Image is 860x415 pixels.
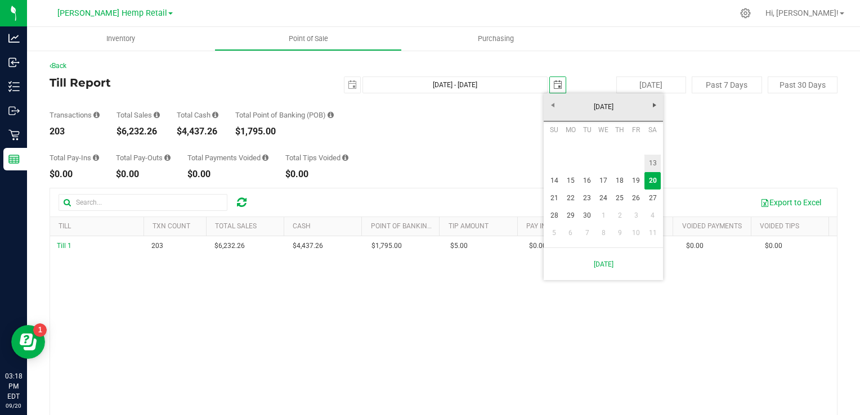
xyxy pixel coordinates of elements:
[33,323,47,337] iframe: Resource center unread badge
[765,241,782,251] span: $0.00
[285,170,348,179] div: $0.00
[117,127,160,136] div: $6,232.26
[628,190,644,207] a: 26
[177,111,218,119] div: Total Cash
[546,121,562,138] th: Sunday
[212,111,218,119] i: Sum of all successful, non-voided cash payment transaction amounts (excluding tips and transactio...
[342,154,348,161] i: Sum of all tip amounts from voided payment transactions within the date range.
[768,76,837,93] button: Past 30 Days
[371,241,402,251] span: $1,795.00
[344,77,360,93] span: select
[579,121,595,138] th: Tuesday
[153,222,190,230] a: TXN Count
[187,154,268,161] div: Total Payments Voided
[293,222,311,230] a: Cash
[644,224,661,242] a: 11
[562,121,579,138] th: Monday
[371,222,451,230] a: Point of Banking (POB)
[50,111,100,119] div: Transactions
[187,170,268,179] div: $0.00
[11,325,45,359] iframe: Resource center
[328,111,334,119] i: Sum of the successful, non-voided point-of-banking payment transaction amounts, both via payment ...
[151,241,163,251] span: 203
[5,371,22,402] p: 03:18 PM EDT
[546,190,562,207] a: 21
[579,207,595,224] a: 30
[562,224,579,242] a: 6
[59,222,71,230] a: Till
[628,172,644,190] a: 19
[612,207,628,224] a: 2
[235,111,334,119] div: Total Point of Banking (POB)
[682,222,742,230] a: Voided Payments
[612,190,628,207] a: 25
[214,27,402,51] a: Point of Sale
[595,172,612,190] a: 17
[59,194,227,211] input: Search...
[753,193,828,212] button: Export to Excel
[543,98,664,116] a: [DATE]
[449,222,489,230] a: Tip Amount
[177,127,218,136] div: $4,437.26
[612,121,628,138] th: Thursday
[8,105,20,116] inline-svg: Outbound
[686,241,704,251] span: $0.00
[644,207,661,224] a: 4
[57,8,167,18] span: [PERSON_NAME] Hemp Retail
[450,241,468,251] span: $5.00
[50,154,99,161] div: Total Pay-Ins
[562,172,579,190] a: 15
[738,8,752,19] div: Manage settings
[463,34,529,44] span: Purchasing
[644,155,661,172] a: 13
[644,172,661,190] a: 20
[550,252,657,276] a: [DATE]
[579,172,595,190] a: 16
[562,207,579,224] a: 29
[164,154,171,161] i: Sum of all cash pay-outs removed from tills within the date range.
[274,34,343,44] span: Point of Sale
[595,224,612,242] a: 8
[644,172,661,190] td: Current focused date is Saturday, September 20, 2025
[154,111,160,119] i: Sum of all successful, non-voided payment transaction amounts (excluding tips and transaction fee...
[628,224,644,242] a: 10
[215,222,257,230] a: Total Sales
[646,96,663,114] a: Next
[50,62,66,70] a: Back
[50,76,312,89] h4: Till Report
[595,207,612,224] a: 1
[765,8,839,17] span: Hi, [PERSON_NAME]!
[91,34,150,44] span: Inventory
[117,111,160,119] div: Total Sales
[546,172,562,190] a: 14
[285,154,348,161] div: Total Tips Voided
[8,33,20,44] inline-svg: Analytics
[529,241,547,251] span: $0.00
[760,222,799,230] a: Voided Tips
[50,170,99,179] div: $0.00
[116,170,171,179] div: $0.00
[612,172,628,190] a: 18
[595,121,612,138] th: Wednesday
[579,190,595,207] a: 23
[526,222,550,230] a: Pay Ins
[93,111,100,119] i: Count of all successful payment transactions, possibly including voids, refunds, and cash-back fr...
[616,76,686,93] button: [DATE]
[235,127,334,136] div: $1,795.00
[644,121,661,138] th: Saturday
[644,190,661,207] a: 27
[546,224,562,242] a: 5
[562,190,579,207] a: 22
[546,207,562,224] a: 28
[293,241,323,251] span: $4,437.26
[550,77,566,93] span: select
[692,76,762,93] button: Past 7 Days
[93,154,99,161] i: Sum of all cash pay-ins added to tills within the date range.
[628,121,644,138] th: Friday
[57,242,71,250] span: Till 1
[628,207,644,224] a: 3
[116,154,171,161] div: Total Pay-Outs
[27,27,214,51] a: Inventory
[8,57,20,68] inline-svg: Inbound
